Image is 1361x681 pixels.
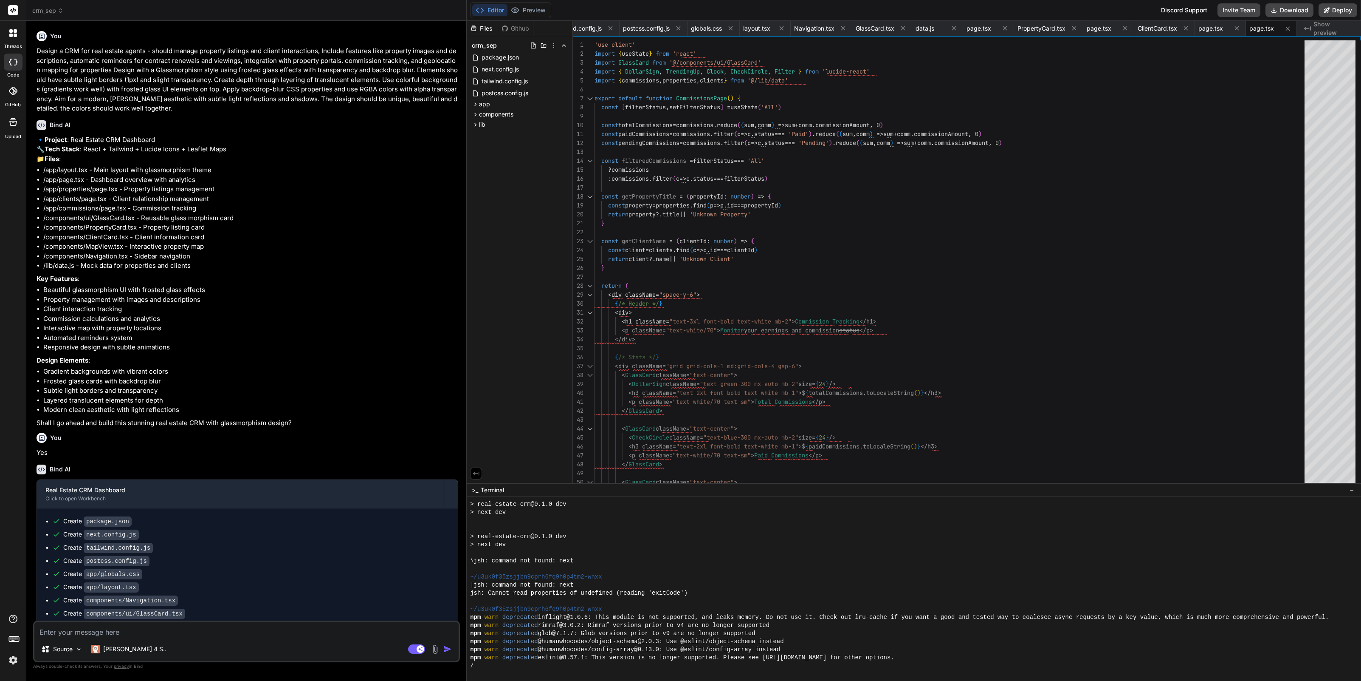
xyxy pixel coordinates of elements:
span: . [761,139,764,147]
p: Design a CRM for real estate agents - should manage property listings and client interactions, In... [37,46,458,113]
span: } [798,68,802,75]
span: commissionAmount [815,121,870,129]
span: => [741,130,747,138]
span: c [703,246,707,254]
div: 15 [573,165,583,174]
span: from [652,59,666,66]
span: . [910,130,914,138]
span: ( [839,130,843,138]
span: === [734,157,744,165]
div: 2 [573,49,583,58]
div: Files [467,24,498,33]
span: 'lucide-react' [822,68,870,75]
span: GlassCard.tsx [856,24,894,33]
span: const [601,130,618,138]
span: find [676,246,690,254]
span: ( [676,237,679,245]
span: clientId [679,237,707,245]
span: comm [917,139,931,147]
span: } [649,50,652,57]
span: sum [785,121,795,129]
span: filterStatus [625,103,666,111]
span: '@/components/ui/GlassCard' [669,59,761,66]
li: /components/ClientCard.tsx - Client information card [43,233,458,242]
span: import [595,50,615,57]
span: useState [622,50,649,57]
span: pendingCommissions [618,139,679,147]
div: 3 [573,58,583,67]
div: 11 [573,130,583,139]
strong: Tech Stack [45,145,80,153]
div: Click to collapse the range. [584,94,595,103]
span: ) [771,121,775,129]
span: commissions [676,121,713,129]
span: c [693,246,696,254]
span: reduce [815,130,836,138]
span: sum [744,121,754,129]
div: 12 [573,139,583,148]
span: ( [734,130,737,138]
li: /components/ui/GlassCard.tsx - Reusable glass morphism card [43,213,458,223]
span: import [595,68,615,75]
span: . [649,175,652,182]
div: 1 [573,40,583,49]
span: filter [652,175,673,182]
span: => [679,175,686,182]
span: comm [876,139,890,147]
button: − [1348,483,1356,497]
span: . [751,130,754,138]
div: Real Estate CRM Dashboard [45,486,435,494]
div: Click to collapse the range. [584,156,595,165]
div: 16 [573,174,583,183]
span: ) [730,94,734,102]
span: . [710,130,713,138]
span: property [628,210,656,218]
strong: Project [45,136,67,144]
label: threads [4,43,22,50]
span: ) [890,139,893,147]
span: commissions [673,130,710,138]
span: commissionAmount [934,139,989,147]
span: . [690,201,693,209]
span: filter [724,139,744,147]
span: crm_sep [472,41,497,50]
span: , [873,139,876,147]
span: CommissionsPage [676,94,727,102]
li: /app/commissions/page.tsx - Commission tracking [43,204,458,213]
span: , [768,68,771,75]
span: getClientName [622,237,666,245]
span: GlassCard [618,59,649,66]
span: Clock [707,68,724,75]
span: comm [856,130,870,138]
span: number [713,237,734,245]
span: = [673,121,676,129]
span: { [618,77,622,84]
span: reduce [717,121,737,129]
span: p [720,201,724,209]
span: lib [479,120,485,129]
span: ? [608,166,611,173]
span: = [679,139,683,147]
span: ) [764,175,768,182]
span: . [690,175,693,182]
span: , [724,68,727,75]
span: comm [758,121,771,129]
li: /app/properties/page.tsx - Property listings management [43,184,458,194]
div: 7 [573,94,583,103]
span: c [676,175,679,182]
span: . [832,139,836,147]
span: ( [859,139,863,147]
span: , [696,77,700,84]
li: /app/page.tsx - Dashboard overview with analytics [43,175,458,185]
span: ) [778,103,781,111]
div: 5 [573,76,583,85]
div: 24 [573,246,583,255]
span: page.tsx [1087,24,1111,33]
div: Github [498,24,533,33]
div: 10 [573,121,583,130]
span: title [662,210,679,218]
span: const [608,201,625,209]
span: { [751,237,754,245]
button: Preview [507,4,549,16]
span: + [795,121,798,129]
